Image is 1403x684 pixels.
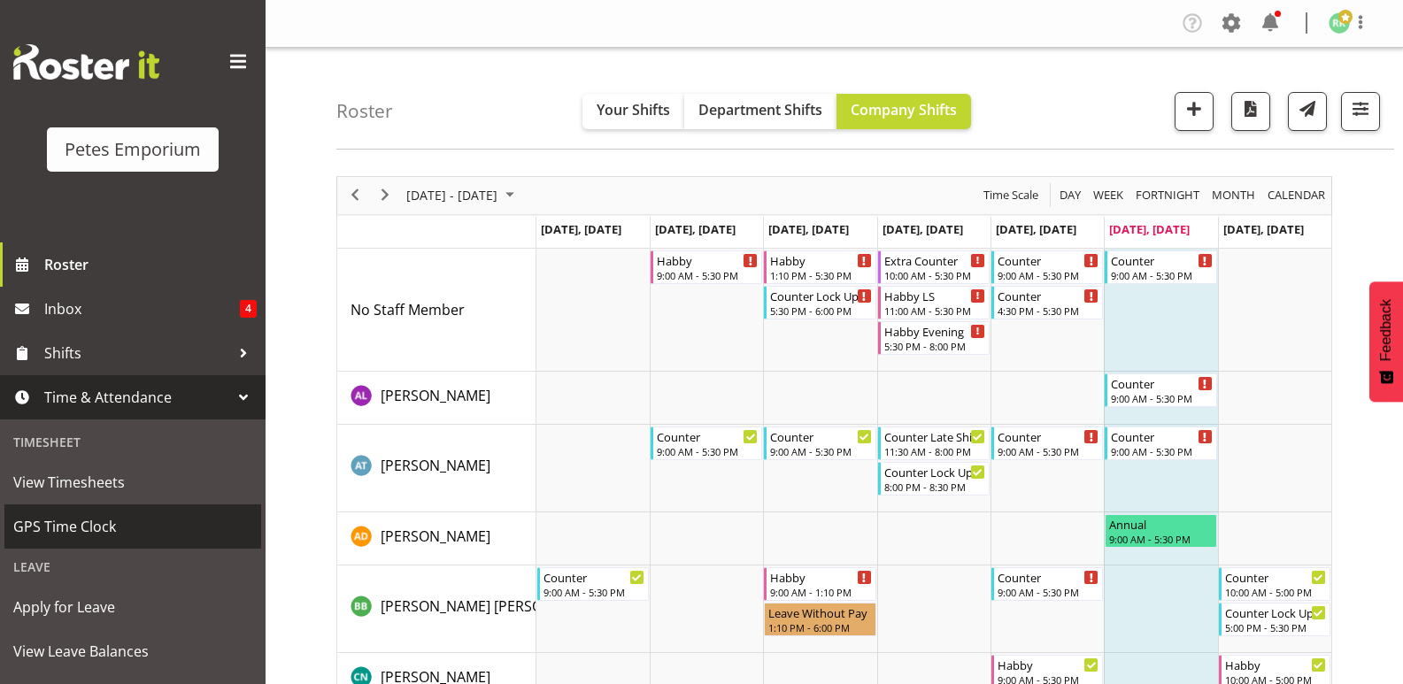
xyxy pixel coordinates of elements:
span: Your Shifts [597,100,670,119]
span: 4 [240,300,257,318]
button: Send a list of all shifts for the selected filtered period to all rostered employees. [1288,92,1327,131]
div: Petes Emporium [65,136,201,163]
img: Rosterit website logo [13,44,159,80]
button: Add a new shift [1175,92,1214,131]
a: Apply for Leave [4,585,261,629]
span: Inbox [44,296,240,322]
div: Leave [4,549,261,585]
span: Feedback [1378,299,1394,361]
span: View Timesheets [13,469,252,496]
span: Time & Attendance [44,384,230,411]
button: Your Shifts [582,94,684,129]
span: Apply for Leave [13,594,252,620]
h4: Roster [336,101,393,121]
a: GPS Time Clock [4,504,261,549]
span: Shifts [44,340,230,366]
div: Timesheet [4,424,261,460]
span: Department Shifts [698,100,822,119]
button: Company Shifts [836,94,971,129]
span: Company Shifts [851,100,957,119]
button: Download a PDF of the roster according to the set date range. [1231,92,1270,131]
img: ruth-robertson-taylor722.jpg [1329,12,1350,34]
button: Filter Shifts [1341,92,1380,131]
span: Roster [44,251,257,278]
span: GPS Time Clock [13,513,252,540]
button: Department Shifts [684,94,836,129]
span: View Leave Balances [13,638,252,665]
a: View Timesheets [4,460,261,504]
button: Feedback - Show survey [1369,281,1403,402]
a: View Leave Balances [4,629,261,673]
